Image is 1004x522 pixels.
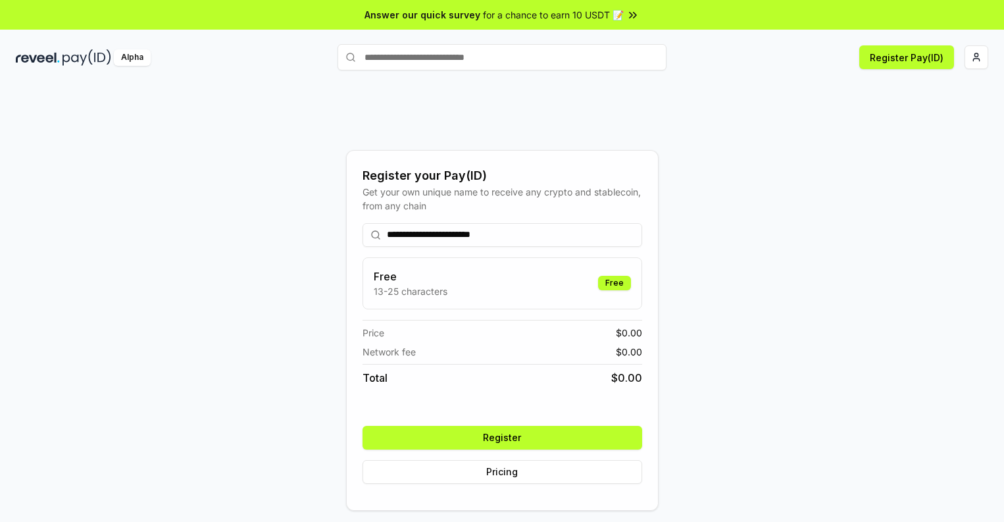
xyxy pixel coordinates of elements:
[598,276,631,290] div: Free
[63,49,111,66] img: pay_id
[859,45,954,69] button: Register Pay(ID)
[364,8,480,22] span: Answer our quick survey
[363,185,642,213] div: Get your own unique name to receive any crypto and stablecoin, from any chain
[616,326,642,340] span: $ 0.00
[483,8,624,22] span: for a chance to earn 10 USDT 📝
[363,345,416,359] span: Network fee
[363,460,642,484] button: Pricing
[616,345,642,359] span: $ 0.00
[363,370,388,386] span: Total
[374,284,447,298] p: 13-25 characters
[363,426,642,450] button: Register
[374,269,447,284] h3: Free
[363,167,642,185] div: Register your Pay(ID)
[114,49,151,66] div: Alpha
[16,49,60,66] img: reveel_dark
[611,370,642,386] span: $ 0.00
[363,326,384,340] span: Price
